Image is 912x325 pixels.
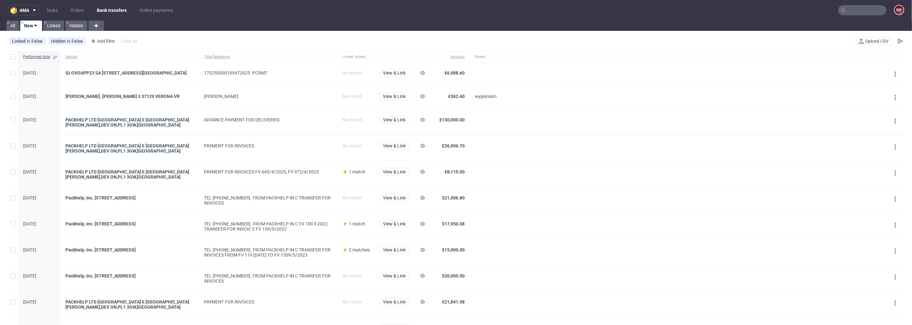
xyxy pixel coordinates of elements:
span: No match [342,273,362,278]
a: PACKHELP LTD [GEOGRAPHIC_DATA] E [GEOGRAPHIC_DATA][PERSON_NAME],DEV ON,PL1 3GW,[GEOGRAPHIC_DATA] [65,299,194,310]
span: No match [342,195,362,200]
div: TEL [PHONE_NUMBER]. FROM PACKHELP IN C TRANSFER FOR INVOICES [204,195,332,206]
a: View & Link [380,94,409,99]
a: View & Link [380,273,409,278]
span: [DATE] [23,169,36,174]
span: View & Link [383,196,406,200]
span: [DATE] [23,273,36,278]
button: View & Link [380,142,409,150]
span: Title/Reference [204,54,332,60]
span: View & Link [383,300,406,304]
span: £150,000.00 [439,117,465,122]
span: is [27,39,31,44]
span: €362.40 [448,94,465,99]
a: View & Link [380,247,409,252]
a: PACKHELP LTD [GEOGRAPHIC_DATA] E [GEOGRAPHIC_DATA][PERSON_NAME],DEV ON,PL1 3GW,[GEOGRAPHIC_DATA] [65,117,194,127]
a: View & Link [380,70,409,75]
span: No match [342,94,362,99]
a: PACKHELP LTD [GEOGRAPHIC_DATA] E [GEOGRAPHIC_DATA][PERSON_NAME],DEV ON,PL1 3GW,[GEOGRAPHIC_DATA] [65,143,194,154]
span: ama [20,8,29,13]
button: View & Link [380,194,409,202]
span: £26,906.70 [442,143,465,148]
span: No match [342,70,362,75]
div: Clear all [120,37,139,46]
a: View & Link [380,299,409,304]
a: Packhelp, Inc. [STREET_ADDRESS] [65,221,194,226]
span: Notes [475,54,571,60]
button: ama [8,5,40,15]
span: [DATE] [23,221,36,226]
a: View & Link [380,169,409,174]
div: TEL [PHONE_NUMBER]. FROM PACKHELP IN C FV 109 9 2022 TRANSFER FOR INVOIC E FV 109/9/2022 [204,221,332,232]
span: [DATE] [23,117,36,122]
button: View & Link [380,92,409,100]
a: View & Link [380,117,409,122]
span: Linked orders [342,54,370,60]
a: Packhelp, Inc. [STREET_ADDRESS] [65,247,194,252]
div: False [31,39,43,44]
span: No match [342,299,362,304]
div: PAYMENT FOR INVOICES [204,299,332,304]
a: View & Link [380,195,409,200]
span: View & Link [383,248,406,252]
a: Packhelp, Inc. [STREET_ADDRESS] [65,195,194,200]
span: [DATE] [23,143,36,148]
span: Upload CSV [864,39,890,43]
span: View & Link [383,71,406,75]
span: [DATE] [23,195,36,200]
div: GLOVOAPP23 SA [STREET_ADDRESS][GEOGRAPHIC_DATA] [65,70,194,75]
span: No match [342,117,362,122]
button: View & Link [380,168,409,176]
span: View & Link [383,170,406,174]
span: 1 match [349,169,365,174]
span: View & Link [383,222,406,226]
span: Performed date [23,54,50,60]
div: ADVANCE PAYMENT FOR DELIVERIES [204,117,332,122]
div: [PERSON_NAME] [204,94,332,99]
span: €6,988.60 [444,70,465,75]
button: View & Link [380,246,409,254]
a: Bank transfers [93,5,131,15]
span: View & Link [383,94,406,99]
span: 2 matches [349,247,370,252]
figcaption: NK [895,5,904,14]
span: View & Link [383,274,406,278]
div: Add filter [88,36,116,46]
span: 1 match [349,221,365,226]
span: €21,841.58 [442,299,465,304]
div: PAYMENT FOR INVOICES [204,143,332,148]
a: Orders [67,5,88,15]
button: View & Link [380,220,409,228]
span: Amount [435,54,465,60]
span: £8,110.00 [444,169,465,174]
span: $21,506.80 [442,195,465,200]
span: View & Link [383,118,406,122]
button: Upload CSV [856,37,893,45]
span: Hidden [51,39,67,44]
a: Online payments [136,5,177,15]
span: $17,950.08 [442,221,465,226]
a: New [20,21,42,31]
img: logo [11,7,20,14]
a: Hidden [65,21,87,31]
a: [PERSON_NAME]. [PERSON_NAME] 3 37129 VERONA VR [65,94,194,99]
a: All [6,21,19,31]
span: [DATE] [23,247,36,252]
span: View & Link [383,144,406,148]
button: View & Link [380,116,409,124]
a: Linked [43,21,64,31]
a: View & Link [380,143,409,148]
a: Packhelp, Inc. [STREET_ADDRESS] [65,273,194,278]
button: View & Link [380,298,409,306]
span: [DATE] [23,94,36,99]
div: 170250000109472025 -PCRMT [204,70,332,75]
div: wyjaśniam [475,94,571,99]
